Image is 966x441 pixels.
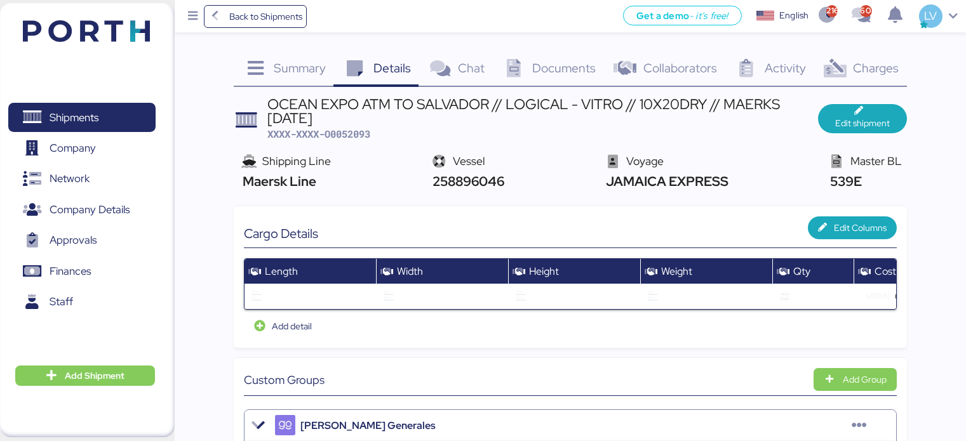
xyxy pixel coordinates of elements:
[8,134,156,163] a: Company
[793,265,810,278] span: Qty
[8,226,156,255] a: Approvals
[15,365,155,386] button: Add Shipment
[814,368,897,391] button: Add Group
[924,8,937,24] span: LV
[853,60,899,76] span: Charges
[50,231,97,249] span: Approvals
[818,104,907,133] button: Edit shipment
[808,216,897,239] button: Edit Columns
[182,6,204,27] button: Menu
[272,319,312,334] span: Add detail
[643,60,717,76] span: Collaborators
[8,287,156,317] a: Staff
[267,128,370,140] span: XXXX-XXXX-O0052093
[50,201,130,219] span: Company Details
[373,60,411,76] span: Details
[626,154,664,168] span: Voyage
[458,60,485,76] span: Chat
[827,173,862,190] span: 539E
[239,173,316,190] span: Maersk Line
[267,97,817,126] div: OCEAN EXPO ATM TO SALVADOR // LOGICAL - VITRO // 10X20DRY // MAERKS [DATE]
[265,265,298,278] span: Length
[204,5,307,28] a: Back to Shipments
[453,154,485,168] span: Vessel
[300,418,436,433] span: [PERSON_NAME] Generales
[429,173,504,190] span: 258896046
[229,9,302,24] span: Back to Shipments
[765,60,806,76] span: Activity
[397,265,423,278] span: Width
[875,265,896,278] span: Cost
[262,154,331,168] span: Shipping Line
[50,293,73,311] span: Staff
[532,60,596,76] span: Documents
[244,315,322,338] button: Add detail
[244,226,570,241] div: Cargo Details
[835,115,890,131] span: Edit shipment
[50,109,98,127] span: Shipments
[850,154,902,168] span: Master BL
[661,265,692,278] span: Weight
[50,262,91,280] span: Finances
[8,164,156,194] a: Network
[8,195,156,225] a: Company Details
[274,60,326,76] span: Summary
[834,220,887,235] span: Edit Columns
[603,173,728,190] span: JAMAICA EXPRESS
[861,287,895,305] button: USD($)
[779,9,808,22] div: English
[866,290,890,302] span: USD($)
[843,372,887,387] div: Add Group
[50,139,96,157] span: Company
[50,169,90,188] span: Network
[65,368,124,383] span: Add Shipment
[529,265,559,278] span: Height
[8,257,156,286] a: Finances
[8,103,156,132] a: Shipments
[244,371,325,388] span: Custom Groups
